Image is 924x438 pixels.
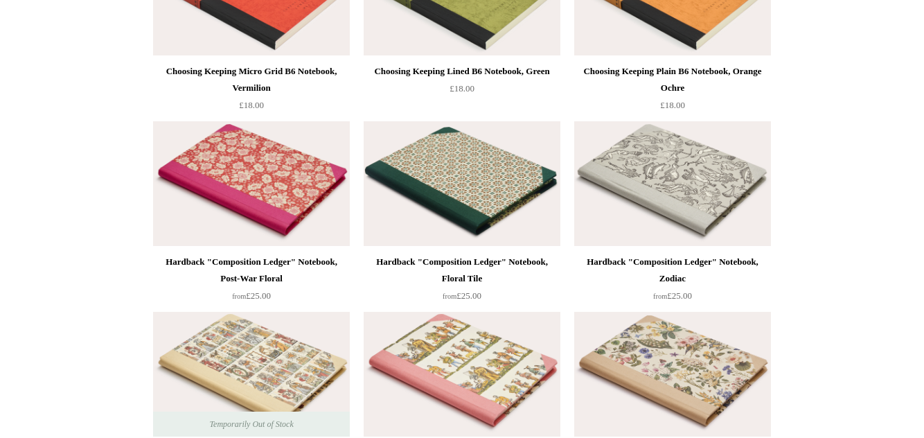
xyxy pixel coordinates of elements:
a: Choosing Keeping Micro Grid B6 Notebook, Vermilion £18.00 [153,63,350,120]
span: from [232,292,246,300]
a: Hardback "Composition Ledger" Notebook, Floral Tile Hardback "Composition Ledger" Notebook, Flora... [364,121,560,246]
div: Choosing Keeping Micro Grid B6 Notebook, Vermilion [157,63,346,96]
span: £25.00 [443,290,481,301]
a: Hardback "Composition Ledger" Notebook, Post-War Floral from£25.00 [153,254,350,310]
a: Hardback "Composition Ledger" Notebook, Post-War Floral Hardback "Composition Ledger" Notebook, P... [153,121,350,246]
img: Hardback "Composition Ledger" Notebook, Parade [364,312,560,437]
a: Hardback "Composition Ledger" Notebook, Zodiac from£25.00 [574,254,771,310]
a: Choosing Keeping Lined B6 Notebook, Green £18.00 [364,63,560,120]
span: £25.00 [232,290,271,301]
span: £18.00 [660,100,685,110]
img: Hardback "Composition Ledger" Notebook, Post-War Floral [153,121,350,246]
img: Hardback "Composition Ledger" Notebook, English Garden [574,312,771,437]
span: from [443,292,456,300]
div: Choosing Keeping Lined B6 Notebook, Green [367,63,557,80]
div: Hardback "Composition Ledger" Notebook, Post-War Floral [157,254,346,287]
div: Hardback "Composition Ledger" Notebook, Floral Tile [367,254,557,287]
span: £18.00 [450,83,474,94]
img: Hardback "Composition Ledger" Notebook, Zodiac [574,121,771,246]
span: £25.00 [653,290,692,301]
span: £18.00 [239,100,264,110]
a: Hardback "Composition Ledger" Notebook, Tarot Hardback "Composition Ledger" Notebook, Tarot Tempo... [153,312,350,437]
a: Hardback "Composition Ledger" Notebook, Parade Hardback "Composition Ledger" Notebook, Parade [364,312,560,437]
div: Hardback "Composition Ledger" Notebook, Zodiac [578,254,767,287]
a: Hardback "Composition Ledger" Notebook, Zodiac Hardback "Composition Ledger" Notebook, Zodiac [574,121,771,246]
div: Choosing Keeping Plain B6 Notebook, Orange Ochre [578,63,767,96]
span: Temporarily Out of Stock [195,412,307,437]
img: Hardback "Composition Ledger" Notebook, Tarot [153,312,350,437]
span: from [653,292,667,300]
a: Hardback "Composition Ledger" Notebook, English Garden Hardback "Composition Ledger" Notebook, En... [574,312,771,437]
img: Hardback "Composition Ledger" Notebook, Floral Tile [364,121,560,246]
a: Hardback "Composition Ledger" Notebook, Floral Tile from£25.00 [364,254,560,310]
a: Choosing Keeping Plain B6 Notebook, Orange Ochre £18.00 [574,63,771,120]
